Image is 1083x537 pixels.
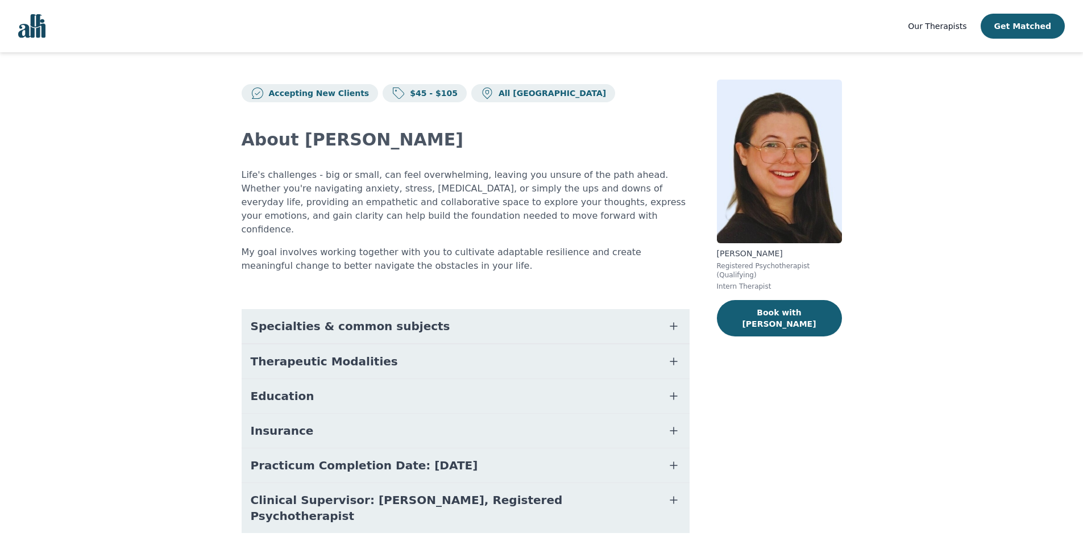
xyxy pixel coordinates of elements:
[242,379,690,413] button: Education
[242,483,690,533] button: Clinical Supervisor: [PERSON_NAME], Registered Psychotherapist
[908,19,966,33] a: Our Therapists
[717,248,842,259] p: [PERSON_NAME]
[717,300,842,336] button: Book with [PERSON_NAME]
[251,318,450,334] span: Specialties & common subjects
[251,423,314,439] span: Insurance
[242,130,690,150] h2: About [PERSON_NAME]
[242,168,690,236] p: Life's challenges - big or small, can feel overwhelming, leaving you unsure of the path ahead. Wh...
[242,414,690,448] button: Insurance
[242,448,690,482] button: Practicum Completion Date: [DATE]
[717,261,842,280] p: Registered Psychotherapist (Qualifying)
[264,88,370,99] p: Accepting New Clients
[251,353,398,369] span: Therapeutic Modalities
[717,282,842,291] p: Intern Therapist
[242,309,690,343] button: Specialties & common subjects
[242,245,690,273] p: My goal involves working together with you to cultivate adaptable resilience and create meaningfu...
[981,14,1065,39] button: Get Matched
[908,22,966,31] span: Our Therapists
[251,388,314,404] span: Education
[18,14,45,38] img: alli logo
[717,80,842,243] img: Sarah_Wild
[405,88,458,99] p: $45 - $105
[251,457,478,473] span: Practicum Completion Date: [DATE]
[251,492,653,524] span: Clinical Supervisor: [PERSON_NAME], Registered Psychotherapist
[242,344,690,378] button: Therapeutic Modalities
[494,88,606,99] p: All [GEOGRAPHIC_DATA]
